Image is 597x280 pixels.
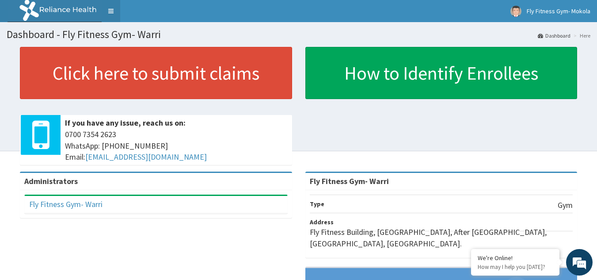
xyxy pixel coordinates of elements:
div: We're Online! [478,254,553,262]
strong: Fly Fitness Gym- Warri [310,176,389,186]
b: Address [310,218,334,226]
img: User Image [510,6,521,17]
a: How to Identify Enrollees [305,47,578,99]
p: Gym [558,199,573,211]
span: We're online! [51,84,122,173]
b: If you have any issue, reach us on: [65,118,186,128]
a: Fly Fitness Gym- Warri [29,199,103,209]
b: Type [310,200,324,208]
p: Fly Fitness Building, [GEOGRAPHIC_DATA], After [GEOGRAPHIC_DATA], [GEOGRAPHIC_DATA], [GEOGRAPHIC_... [310,226,573,249]
img: d_794563401_company_1708531726252_794563401 [16,44,36,66]
b: Administrators [24,176,78,186]
h1: Dashboard - Fly Fitness Gym- Warri [7,29,590,40]
li: Here [571,32,590,39]
textarea: Type your message and hit 'Enter' [4,186,168,217]
span: 0700 7354 2623 WhatsApp: [PHONE_NUMBER] Email: [65,129,288,163]
a: [EMAIL_ADDRESS][DOMAIN_NAME] [85,152,207,162]
div: Chat with us now [46,50,148,61]
p: How may I help you today? [478,263,553,271]
span: Fly Fitness Gym- Mokola [527,7,590,15]
div: Minimize live chat window [145,4,166,26]
a: Click here to submit claims [20,47,292,99]
a: Dashboard [538,32,570,39]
